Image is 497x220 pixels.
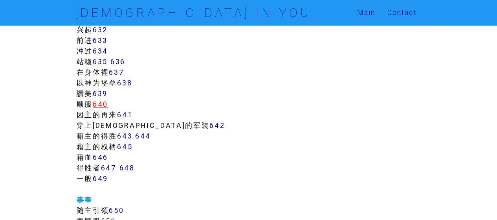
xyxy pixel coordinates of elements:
[109,206,124,215] a: 650
[93,36,108,45] a: 633
[117,142,132,151] a: 645
[93,46,108,55] a: 634
[93,89,108,98] a: 639
[117,78,132,87] a: 638
[110,57,125,66] a: 636
[464,185,491,214] iframe: Chat
[119,163,134,172] a: 648
[93,100,108,109] a: 640
[135,131,151,141] a: 644
[77,195,93,204] a: 事奉
[109,68,124,77] a: 637
[93,57,108,66] a: 635
[117,110,132,119] a: 641
[117,131,132,141] a: 643
[93,25,108,34] a: 632
[209,121,225,130] a: 642
[101,163,117,172] a: 647
[93,153,108,162] a: 646
[93,174,108,183] a: 649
